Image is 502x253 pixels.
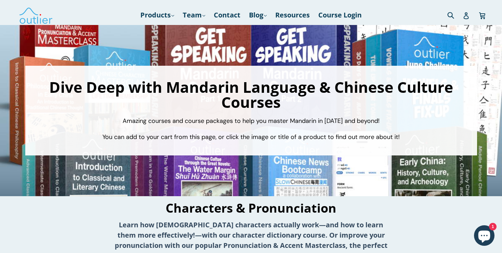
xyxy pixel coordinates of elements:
[446,8,464,22] input: Search
[272,9,313,21] a: Resources
[137,9,178,21] a: Products
[246,9,270,21] a: Blog
[19,5,53,25] img: Outlier Linguistics
[123,117,380,125] span: Amazing courses and course packages to help you master Mandarin in [DATE] and beyond!
[472,225,497,248] inbox-online-store-chat: Shopify online store chat
[179,9,209,21] a: Team
[102,133,400,141] span: You can add to your cart from this page, or click the image or title of a product to find out mor...
[32,79,470,110] h1: Dive Deep with Mandarin Language & Chinese Culture Courses
[210,9,244,21] a: Contact
[315,9,365,21] a: Course Login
